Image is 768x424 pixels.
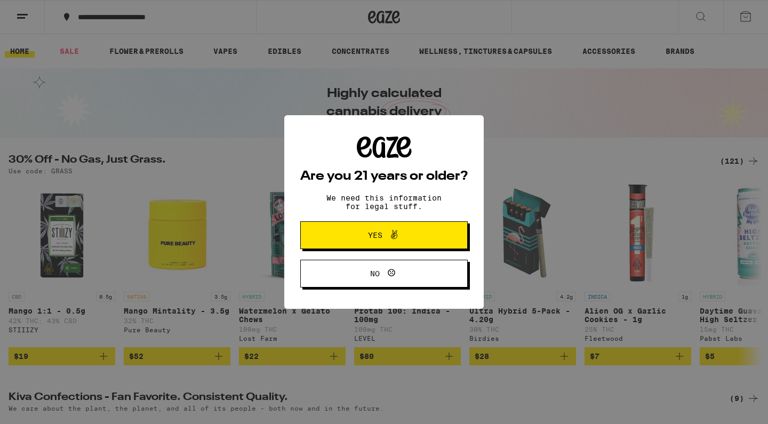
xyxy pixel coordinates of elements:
[370,270,380,277] span: No
[300,260,468,287] button: No
[300,221,468,249] button: Yes
[300,170,468,183] h2: Are you 21 years or older?
[368,231,382,239] span: Yes
[317,194,451,211] p: We need this information for legal stuff.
